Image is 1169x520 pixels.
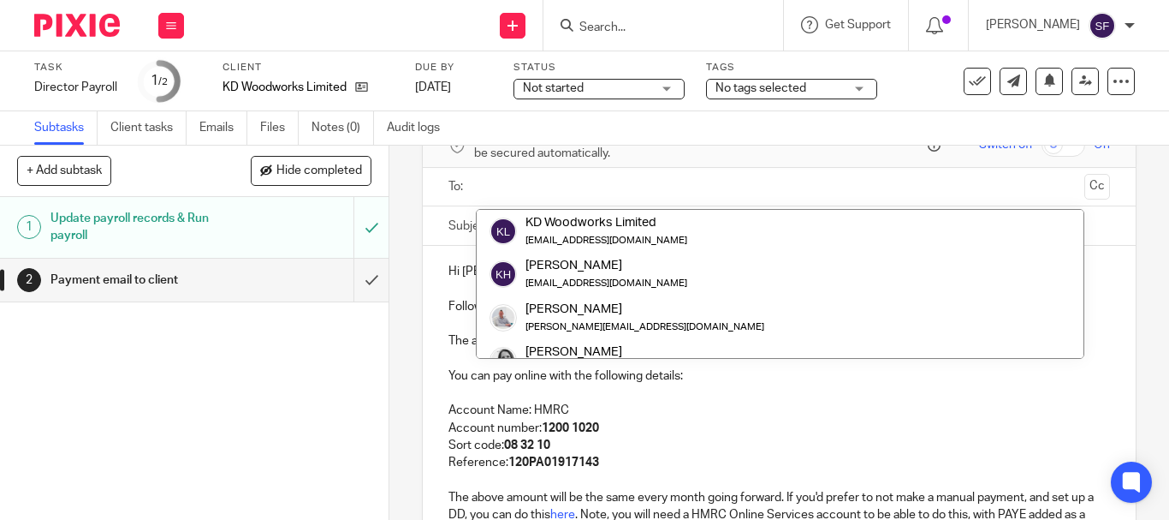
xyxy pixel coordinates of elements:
[542,422,599,434] strong: 1200 1020
[525,300,764,317] div: [PERSON_NAME]
[715,82,806,94] span: No tags selected
[17,215,41,239] div: 1
[415,61,492,75] label: Due by
[448,368,1110,385] p: You can pay online with the following details:
[276,164,362,178] span: Hide completed
[34,111,98,145] a: Subtasks
[34,61,117,75] label: Task
[251,156,371,185] button: Hide completed
[504,439,550,451] strong: 08 32 10
[151,71,168,91] div: 1
[415,81,451,93] span: [DATE]
[508,457,599,469] strong: 120PA01917143
[387,111,453,145] a: Audit logs
[448,332,1110,350] p: The amount is £94.57 and this is due for payment by the 22nd of next month.
[490,304,517,332] img: smiley%20circle%20sean.png
[448,454,1110,471] p: Reference:
[448,420,1110,437] p: Account number:
[199,111,247,145] a: Emails
[448,218,493,235] label: Subject:
[525,322,764,332] small: [PERSON_NAME][EMAIL_ADDRESS][DOMAIN_NAME]
[578,21,732,36] input: Search
[525,214,687,231] div: KD Woodworks Limited
[448,178,467,195] label: To:
[525,278,687,288] small: [EMAIL_ADDRESS][DOMAIN_NAME]
[260,111,299,145] a: Files
[110,111,187,145] a: Client tasks
[17,156,111,185] button: + Add subtask
[448,402,1110,419] p: Account Name: HMRC
[158,77,168,87] small: /2
[490,260,517,288] img: svg%3E
[1084,174,1110,200] button: Cc
[448,437,1110,454] p: Sort code:
[17,268,41,292] div: 2
[312,111,374,145] a: Notes (0)
[34,79,117,96] div: Director Payroll
[490,218,517,245] img: svg%3E
[1089,12,1116,39] img: svg%3E
[490,347,517,374] img: Sonia%20Thumb.jpeg
[448,298,1110,315] p: Following my previous emails for your director payroll, this months payroll has been submitted.
[34,14,120,37] img: Pixie
[706,61,877,75] label: Tags
[525,257,687,274] div: [PERSON_NAME]
[223,61,394,75] label: Client
[448,263,1110,280] p: Hi [PERSON_NAME],
[513,61,685,75] label: Status
[825,19,891,31] span: Get Support
[223,79,347,96] p: KD Woodworks Limited
[525,344,764,361] div: [PERSON_NAME]
[50,206,241,249] h1: Update payroll records & Run payroll
[50,267,241,293] h1: Payment email to client
[523,82,584,94] span: Not started
[986,16,1080,33] p: [PERSON_NAME]
[525,236,687,245] small: [EMAIL_ADDRESS][DOMAIN_NAME]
